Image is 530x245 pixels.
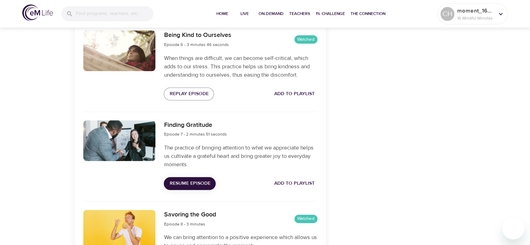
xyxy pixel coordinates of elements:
[214,10,231,17] span: Home
[164,87,214,100] button: Replay Episode
[271,87,317,100] button: Add to Playlist
[169,90,208,98] span: Replay Episode
[457,15,494,21] p: 16 Mindful Minutes
[351,10,385,17] span: The Connection
[271,177,317,190] button: Add to Playlist
[164,177,216,190] button: Resume Episode
[274,179,315,188] span: Add to Playlist
[259,10,284,17] span: On-Demand
[164,30,231,40] h6: Being Kind to Ourselves
[274,90,315,98] span: Add to Playlist
[294,215,317,222] span: Watched
[164,144,317,169] p: The practice of bringing attention to what we appreciate helps us cultivate a grateful heart and ...
[502,217,524,239] iframe: Button to launch messaging window
[164,210,216,220] h6: Savoring the Good
[164,221,205,227] span: Episode 8 - 3 minutes
[236,10,253,17] span: Live
[289,10,310,17] span: Teachers
[169,179,210,188] span: Resume Episode
[164,42,229,47] span: Episode 6 - 3 minutes 46 seconds
[164,54,317,79] p: When things are difficult, we can become self-critical, which adds to our stress. This practice h...
[164,120,226,130] h6: Finding Gratitude
[457,7,494,15] p: moment_1685053182
[440,7,454,21] div: CH
[294,36,317,43] span: Watched
[22,5,53,21] img: logo
[76,6,153,21] input: Find programs, teachers, etc...
[316,10,345,17] span: 1% Challenge
[164,131,226,137] span: Episode 7 - 2 minutes 51 seconds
